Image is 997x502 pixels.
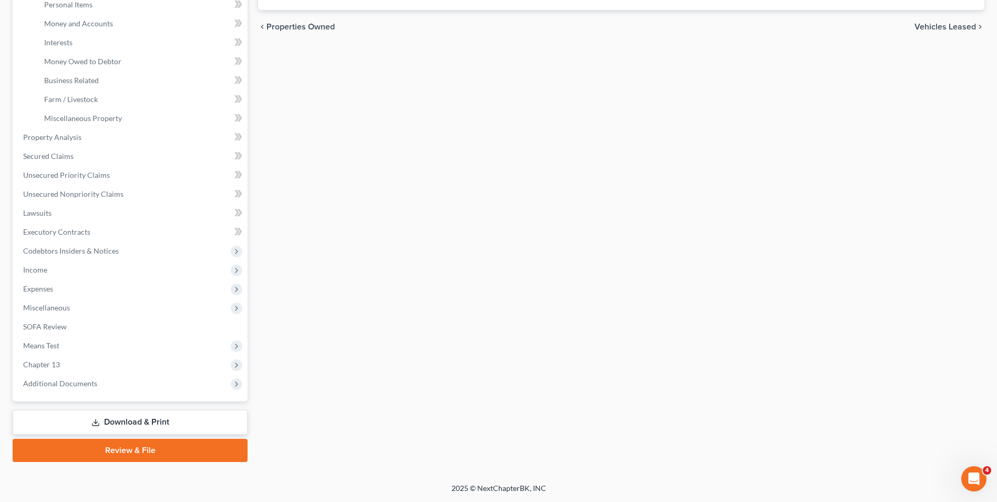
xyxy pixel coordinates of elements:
[44,76,99,85] span: Business Related
[15,223,248,242] a: Executory Contracts
[266,23,335,31] span: Properties Owned
[23,284,53,293] span: Expenses
[36,109,248,128] a: Miscellaneous Property
[23,170,110,179] span: Unsecured Priority Claims
[976,23,984,31] i: chevron_right
[15,147,248,166] a: Secured Claims
[23,303,70,312] span: Miscellaneous
[44,95,98,104] span: Farm / Livestock
[23,189,124,198] span: Unsecured Nonpriority Claims
[199,483,798,502] div: 2025 © NextChapterBK, INC
[914,23,976,31] span: Vehicles Leased
[13,439,248,462] a: Review & File
[23,133,81,142] span: Property Analysis
[36,33,248,52] a: Interests
[36,71,248,90] a: Business Related
[15,317,248,336] a: SOFA Review
[44,57,121,66] span: Money Owed to Debtor
[258,23,266,31] i: chevron_left
[15,185,248,204] a: Unsecured Nonpriority Claims
[23,322,67,331] span: SOFA Review
[23,208,52,217] span: Lawsuits
[23,379,97,388] span: Additional Documents
[983,466,991,475] span: 4
[15,204,248,223] a: Lawsuits
[23,227,90,236] span: Executory Contracts
[23,265,47,274] span: Income
[36,90,248,109] a: Farm / Livestock
[23,246,119,255] span: Codebtors Insiders & Notices
[44,19,113,28] span: Money and Accounts
[914,23,984,31] button: Vehicles Leased chevron_right
[961,466,986,491] iframe: Intercom live chat
[15,166,248,185] a: Unsecured Priority Claims
[23,341,59,350] span: Means Test
[44,114,122,123] span: Miscellaneous Property
[15,128,248,147] a: Property Analysis
[23,360,60,369] span: Chapter 13
[36,52,248,71] a: Money Owed to Debtor
[44,38,73,47] span: Interests
[258,23,335,31] button: chevron_left Properties Owned
[23,152,74,160] span: Secured Claims
[13,410,248,435] a: Download & Print
[36,14,248,33] a: Money and Accounts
